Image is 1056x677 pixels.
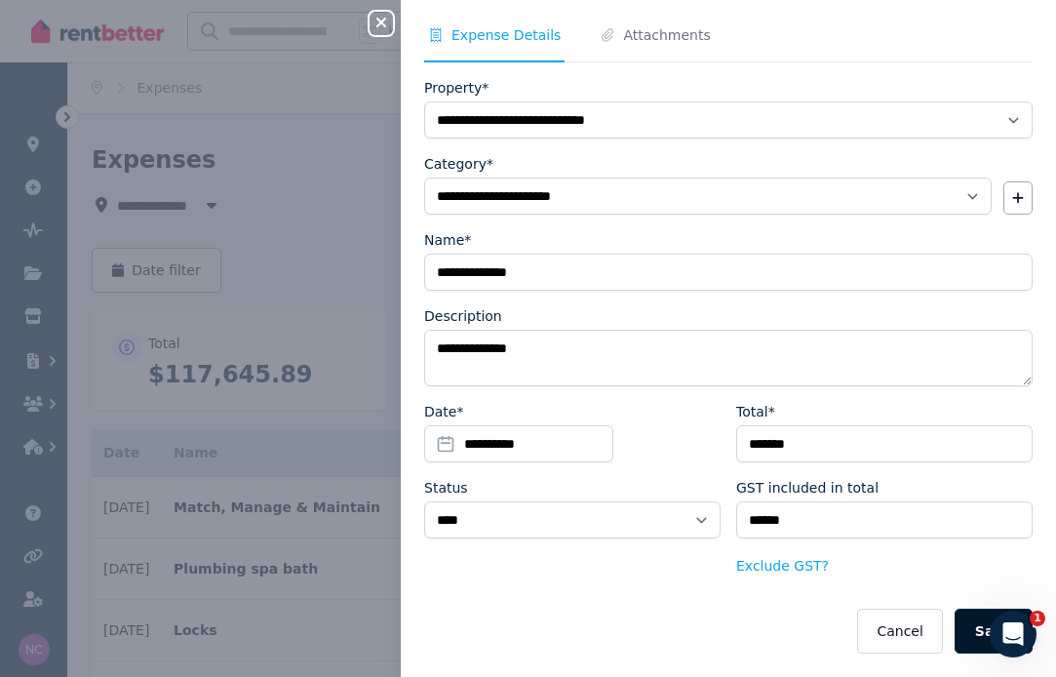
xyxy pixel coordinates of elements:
button: Exclude GST? [736,556,829,576]
label: Category* [424,154,493,174]
span: Attachments [623,25,710,45]
label: Name* [424,230,471,250]
label: Date* [424,402,463,421]
button: Save [955,609,1033,654]
span: 1 [1030,611,1045,626]
label: Total* [736,402,775,421]
iframe: Intercom live chat [990,611,1036,657]
span: Expense Details [451,25,561,45]
button: Cancel [857,609,942,654]
label: Description [424,306,502,326]
nav: Tabs [424,25,1033,62]
label: Status [424,478,468,498]
label: GST included in total [736,478,879,498]
label: Property* [424,78,489,98]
